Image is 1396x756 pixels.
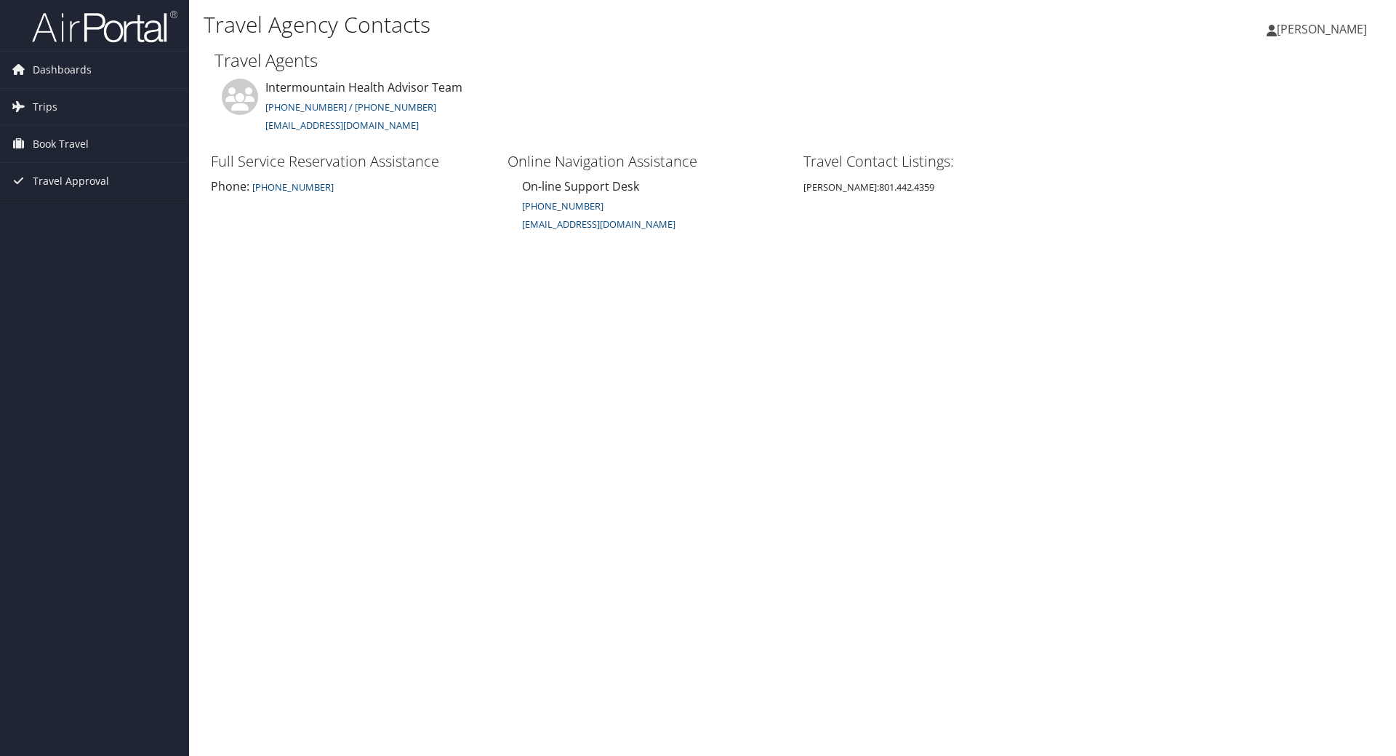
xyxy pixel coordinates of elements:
span: Dashboards [33,52,92,88]
span: Book Travel [33,126,89,162]
small: [PERSON_NAME]: [803,180,934,194]
span: Trips [33,89,57,125]
a: [EMAIL_ADDRESS][DOMAIN_NAME] [265,119,419,132]
img: airportal-logo.png [32,9,177,44]
span: 801.442.4359 [879,180,934,194]
span: On-line Support Desk [522,178,639,194]
small: [EMAIL_ADDRESS][DOMAIN_NAME] [522,218,675,231]
h3: Full Service Reservation Assistance [211,151,493,172]
h2: Travel Agents [214,48,1371,73]
a: [PHONE_NUMBER] / [PHONE_NUMBER] [265,100,436,114]
a: [EMAIL_ADDRESS][DOMAIN_NAME] [522,215,675,231]
small: [PHONE_NUMBER] [252,180,334,194]
span: Intermountain Health Advisor Team [265,79,462,95]
a: [PHONE_NUMBER] [249,178,334,194]
span: Travel Approval [33,163,109,199]
div: Phone: [211,178,493,195]
a: [PHONE_NUMBER] [522,199,603,212]
h3: Travel Contact Listings: [803,151,1086,172]
h1: Travel Agency Contacts [204,9,989,40]
a: [PERSON_NAME] [1267,7,1381,51]
span: [PERSON_NAME] [1277,21,1367,37]
h3: Online Navigation Assistance [508,151,790,172]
